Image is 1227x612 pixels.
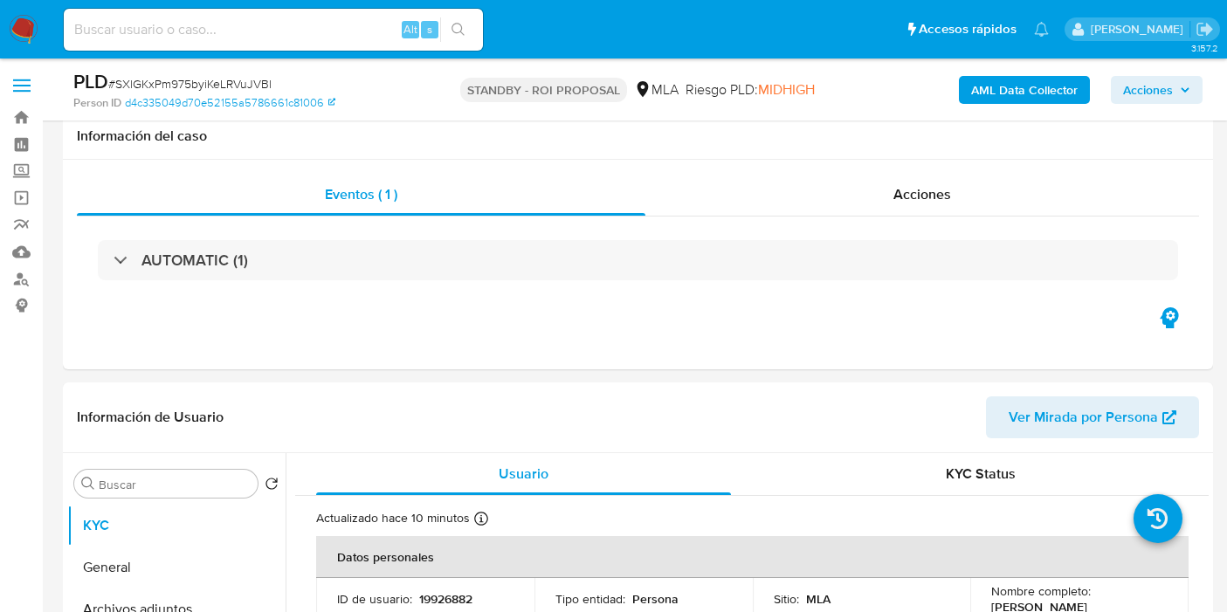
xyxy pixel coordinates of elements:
p: Sitio : [774,591,799,607]
a: d4c335049d70e52155a5786661c81006 [125,95,335,111]
span: Riesgo PLD: [686,80,815,100]
span: # SXlGKxPm975byiKeLRVuJVBl [108,75,272,93]
a: Notificaciones [1034,22,1049,37]
p: Persona [632,591,679,607]
p: 19926882 [419,591,472,607]
span: Alt [403,21,417,38]
p: MLA [806,591,831,607]
a: Salir [1196,20,1214,38]
h3: AUTOMATIC (1) [141,251,248,270]
h1: Información de Usuario [77,409,224,426]
button: Volver al orden por defecto [265,477,279,496]
button: Ver Mirada por Persona [986,396,1199,438]
span: Usuario [499,464,548,484]
button: General [67,547,286,588]
p: STANDBY - ROI PROPOSAL [460,78,627,102]
span: Eventos ( 1 ) [325,184,397,204]
span: Acciones [893,184,951,204]
span: s [427,21,432,38]
button: AML Data Collector [959,76,1090,104]
button: KYC [67,505,286,547]
b: Person ID [73,95,121,111]
p: ID de usuario : [337,591,412,607]
p: micaelaestefania.gonzalez@mercadolibre.com [1091,21,1189,38]
div: MLA [634,80,679,100]
button: Buscar [81,477,95,491]
p: Actualizado hace 10 minutos [316,510,470,526]
button: Acciones [1111,76,1203,104]
button: search-icon [440,17,476,42]
input: Buscar [99,477,251,492]
b: PLD [73,67,108,95]
p: Nombre completo : [991,583,1091,599]
input: Buscar usuario o caso... [64,18,483,41]
span: Acciones [1123,76,1173,104]
span: Accesos rápidos [919,20,1017,38]
p: Tipo entidad : [555,591,625,607]
th: Datos personales [316,536,1189,578]
span: KYC Status [946,464,1016,484]
span: MIDHIGH [758,79,815,100]
b: AML Data Collector [971,76,1078,104]
h1: Información del caso [77,127,1199,145]
span: Ver Mirada por Persona [1009,396,1158,438]
div: AUTOMATIC (1) [98,240,1178,280]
